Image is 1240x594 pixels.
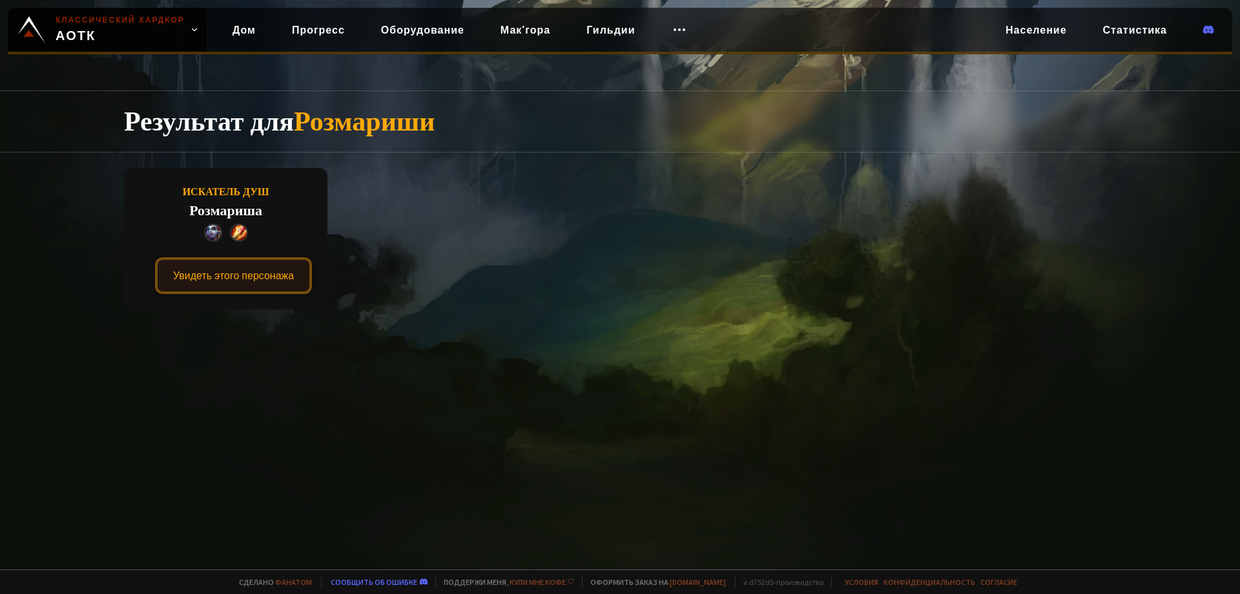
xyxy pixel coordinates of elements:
font: Поддержи меня, [444,577,508,587]
font: Прогресс [292,23,345,37]
a: Население [995,17,1077,43]
a: Согласие [980,577,1017,587]
a: фанатом [275,577,312,587]
font: АОТК [56,27,96,45]
a: Мак'гора [490,17,561,43]
font: Классический хардкор [56,14,185,25]
font: Результат для [124,102,294,140]
font: v. [743,577,749,587]
font: купи мне кофе. [510,577,568,587]
font: Увидеть этого персонажа [173,268,294,283]
font: Розмариши [294,102,435,140]
font: Население [1006,23,1067,37]
a: Дом [222,17,266,43]
a: Прогресс [282,17,355,43]
font: Гильдии [586,23,635,37]
font: - [774,577,776,587]
a: Условия [845,577,878,587]
font: Оборудование [381,23,464,37]
a: Сообщить об ошибке [331,577,417,587]
button: Увидеть этого персонажа [155,257,312,294]
a: купи мне кофе. [510,577,574,587]
a: [DOMAIN_NAME] [670,577,726,587]
font: d752d5 [749,577,774,587]
font: Статистика [1103,23,1167,37]
font: Искатель душ [183,184,269,199]
a: Классический хардкорАОТК [8,8,207,52]
font: производство [776,577,823,587]
font: Дом [232,23,256,37]
a: Конфиденциальность [883,577,975,587]
a: Статистика [1093,17,1177,43]
a: Оборудование [371,17,475,43]
font: Оформить заказ на [590,577,668,587]
a: Гильдии [576,17,645,43]
font: Розмариша [189,200,262,220]
font: Мак'гора [501,23,550,37]
font: Сделано [239,577,274,587]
